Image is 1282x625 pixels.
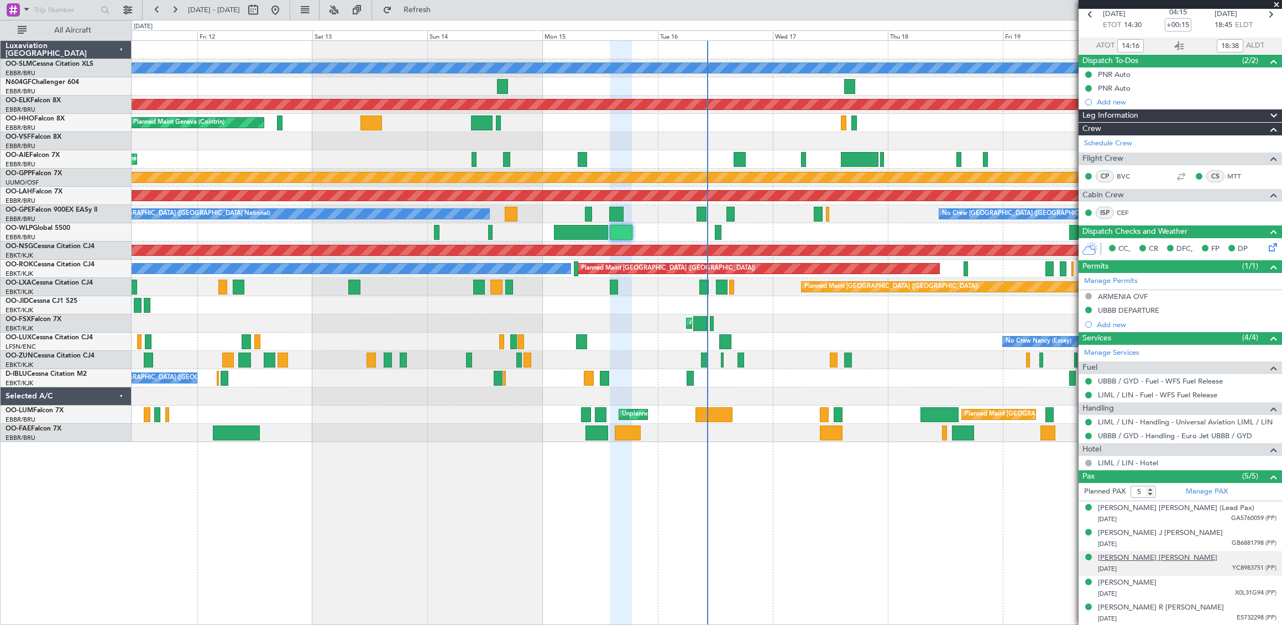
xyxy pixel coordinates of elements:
span: YC8983751 (PP) [1232,564,1276,573]
div: PNR Auto [1098,83,1131,93]
div: UBBB DEPARTURE [1098,306,1159,315]
a: OO-LAHFalcon 7X [6,188,62,195]
a: LIML / LIN - Handling - Universal Aviation LIML / LIN [1098,417,1273,427]
a: OO-JIDCessna CJ1 525 [6,298,77,304]
a: MTT [1227,171,1252,181]
div: Sun 14 [427,30,542,40]
a: LFSN/ENC [6,343,36,351]
a: Schedule Crew [1084,138,1132,149]
span: 14:30 [1124,20,1142,31]
span: OO-NSG [6,243,33,250]
span: OO-FAE [6,426,31,432]
span: OO-VSF [6,134,31,140]
div: Add new [1097,97,1276,107]
a: UUMO/OSF [6,178,39,187]
span: DP [1238,244,1248,255]
a: OO-ZUNCessna Citation CJ4 [6,353,95,359]
div: Sat 13 [312,30,427,40]
span: 18:45 [1215,20,1232,31]
div: No Crew [GEOGRAPHIC_DATA] ([GEOGRAPHIC_DATA] National) [85,206,270,222]
span: Cabin Crew [1082,189,1124,202]
a: OO-LXACessna Citation CJ4 [6,280,93,286]
input: Trip Number [34,2,97,18]
span: ALDT [1246,40,1264,51]
a: EBBR/BRU [6,106,35,114]
a: EBKT/KJK [6,324,33,333]
span: OO-ZUN [6,353,33,359]
div: Fri 12 [197,30,312,40]
span: [DATE] [1098,565,1117,573]
a: EBBR/BRU [6,142,35,150]
span: [DATE] [1103,9,1126,20]
div: AOG Maint Kortrijk-[GEOGRAPHIC_DATA] [689,315,810,332]
span: [DATE] [1098,590,1117,598]
span: CR [1149,244,1158,255]
a: EBBR/BRU [6,416,35,424]
span: ES732298 (PP) [1237,613,1276,623]
div: Thu 11 [82,30,197,40]
div: Planned Maint Geneva (Cointrin) [133,114,224,131]
a: CEF [1117,208,1142,218]
div: Unplanned Maint [GEOGRAPHIC_DATA] ([GEOGRAPHIC_DATA] National) [622,406,830,423]
a: OO-VSFFalcon 8X [6,134,61,140]
div: ISP [1096,207,1114,219]
a: EBBR/BRU [6,69,35,77]
span: Crew [1082,123,1101,135]
div: [PERSON_NAME] [1098,577,1157,589]
button: Refresh [378,1,444,19]
a: OO-LUXCessna Citation CJ4 [6,334,93,341]
a: Manage PAX [1186,486,1228,497]
span: OO-WLP [6,225,33,232]
span: OO-LUX [6,334,32,341]
a: EBKT/KJK [6,306,33,314]
span: N604GF [6,79,32,86]
a: OO-ELKFalcon 8X [6,97,61,104]
span: 04:15 [1169,7,1187,18]
div: Mon 15 [542,30,657,40]
span: Leg Information [1082,109,1138,122]
div: Fri 19 [1003,30,1118,40]
a: OO-FSXFalcon 7X [6,316,61,323]
span: (1/1) [1242,260,1258,272]
span: OO-HHO [6,115,34,122]
span: DFC, [1176,244,1193,255]
a: N604GFChallenger 604 [6,79,79,86]
label: Planned PAX [1084,486,1126,497]
a: EBBR/BRU [6,434,35,442]
a: BVC [1117,171,1142,181]
span: [DATE] [1098,540,1117,548]
span: (2/2) [1242,55,1258,66]
a: EBKT/KJK [6,361,33,369]
a: UBBB / GYD - Fuel - WFS Fuel Release [1098,376,1223,386]
a: OO-FAEFalcon 7X [6,426,61,432]
div: [PERSON_NAME] [PERSON_NAME] [1098,553,1217,564]
a: OO-GPPFalcon 7X [6,170,62,177]
a: OO-GPEFalcon 900EX EASy II [6,207,97,213]
a: OO-LUMFalcon 7X [6,407,64,414]
a: LIML / LIN - Hotel [1098,458,1158,468]
span: ATOT [1096,40,1114,51]
span: OO-SLM [6,61,32,67]
a: EBBR/BRU [6,160,35,169]
div: No Crew [GEOGRAPHIC_DATA] ([GEOGRAPHIC_DATA] National) [942,206,1127,222]
span: OO-AIE [6,152,29,159]
div: No Crew [GEOGRAPHIC_DATA] ([GEOGRAPHIC_DATA] National) [85,370,270,386]
span: Flight Crew [1082,153,1123,165]
a: EBKT/KJK [6,251,33,260]
div: Wed 17 [773,30,888,40]
span: (5/5) [1242,470,1258,482]
span: FP [1211,244,1220,255]
div: [PERSON_NAME] J [PERSON_NAME] [1098,528,1223,539]
input: --:-- [1217,39,1243,52]
a: OO-AIEFalcon 7X [6,152,60,159]
a: EBBR/BRU [6,124,35,132]
span: [DATE] [1098,615,1117,623]
span: OO-JID [6,298,29,304]
span: OO-ROK [6,261,33,268]
span: OO-ELK [6,97,30,104]
span: [DATE] [1215,9,1237,20]
button: All Aircraft [12,22,120,39]
a: OO-ROKCessna Citation CJ4 [6,261,95,268]
span: X0L31G94 (PP) [1235,589,1276,598]
span: ELDT [1235,20,1253,31]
